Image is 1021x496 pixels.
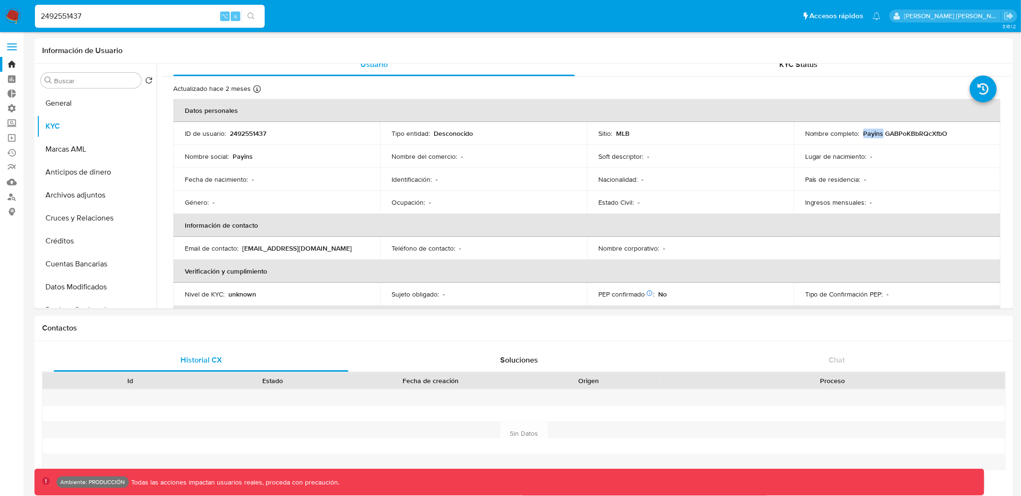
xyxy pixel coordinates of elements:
[230,129,266,138] p: 2492551437
[663,244,665,253] p: -
[658,290,667,298] p: No
[242,244,352,253] p: [EMAIL_ADDRESS][DOMAIN_NAME]
[392,152,457,161] p: Nombre del comercio :
[185,244,238,253] p: Email de contacto :
[870,198,872,207] p: -
[805,129,860,138] p: Nombre completo :
[45,77,52,84] button: Buscar
[638,198,640,207] p: -
[392,175,432,184] p: Identificación :
[173,214,1000,237] th: Información de contacto
[598,152,643,161] p: Soft descriptor :
[185,152,229,161] p: Nombre social :
[805,198,866,207] p: Ingresos mensuales :
[173,260,1000,283] th: Verificación y cumplimiento
[54,77,137,85] input: Buscar
[809,11,863,21] span: Accesos rápidos
[234,11,237,21] span: s
[37,253,157,276] button: Cuentas Bancarias
[37,161,157,184] button: Anticipos de dinero
[392,290,439,298] p: Sujeto obligado :
[241,10,261,23] button: search-icon
[459,244,461,253] p: -
[887,290,889,298] p: -
[185,129,226,138] p: ID de usuario :
[873,12,881,20] a: Notificaciones
[1004,11,1014,21] a: Salir
[666,376,999,386] div: Proceso
[37,298,157,321] button: Devices Geolocation
[42,46,123,55] h1: Información de Usuario
[185,198,209,207] p: Género :
[780,59,818,70] span: KYC Status
[864,175,866,184] p: -
[185,175,248,184] p: Fecha de nacimiento :
[647,152,649,161] p: -
[392,129,430,138] p: Tipo entidad :
[37,230,157,253] button: Créditos
[392,198,425,207] p: Ocupación :
[598,175,638,184] p: Nacionalidad :
[805,175,861,184] p: País de residencia :
[805,290,883,298] p: Tipo de Confirmación PEP :
[252,175,254,184] p: -
[221,11,228,21] span: ⌥
[871,152,873,161] p: -
[37,92,157,115] button: General
[213,198,214,207] p: -
[805,152,867,161] p: Lugar de nacimiento :
[598,129,612,138] p: Sitio :
[60,480,125,484] p: Ambiente: PRODUCCIÓN
[173,306,1000,329] th: Datos transaccionales
[37,276,157,298] button: Datos Modificados
[392,244,455,253] p: Teléfono de contacto :
[42,323,1006,333] h1: Contactos
[173,84,251,93] p: Actualizado hace 2 meses
[208,376,337,386] div: Estado
[641,175,643,184] p: -
[500,354,538,365] span: Soluciones
[616,129,629,138] p: MLB
[37,207,157,230] button: Cruces y Relaciones
[429,198,431,207] p: -
[145,77,153,87] button: Volver al orden por defecto
[35,10,265,22] input: Buscar usuario o caso...
[598,198,634,207] p: Estado Civil :
[436,175,438,184] p: -
[598,244,659,253] p: Nombre corporativo :
[37,184,157,207] button: Archivos adjuntos
[129,478,339,487] p: Todas las acciones impactan usuarios reales, proceda con precaución.
[598,290,654,298] p: PEP confirmado :
[180,354,222,365] span: Historial CX
[864,129,948,138] p: Payins GABPoKBbRQcXfbO
[904,11,1001,21] p: mauro.ibarra@mercadolibre.com
[524,376,653,386] div: Origen
[66,376,195,386] div: Id
[829,354,845,365] span: Chat
[461,152,463,161] p: -
[173,99,1000,122] th: Datos personales
[37,115,157,138] button: KYC
[228,290,256,298] p: unknown
[37,138,157,161] button: Marcas AML
[443,290,445,298] p: -
[350,376,511,386] div: Fecha de creación
[434,129,473,138] p: Desconocido
[233,152,253,161] p: Payins
[185,290,224,298] p: Nivel de KYC :
[360,59,388,70] span: Usuario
